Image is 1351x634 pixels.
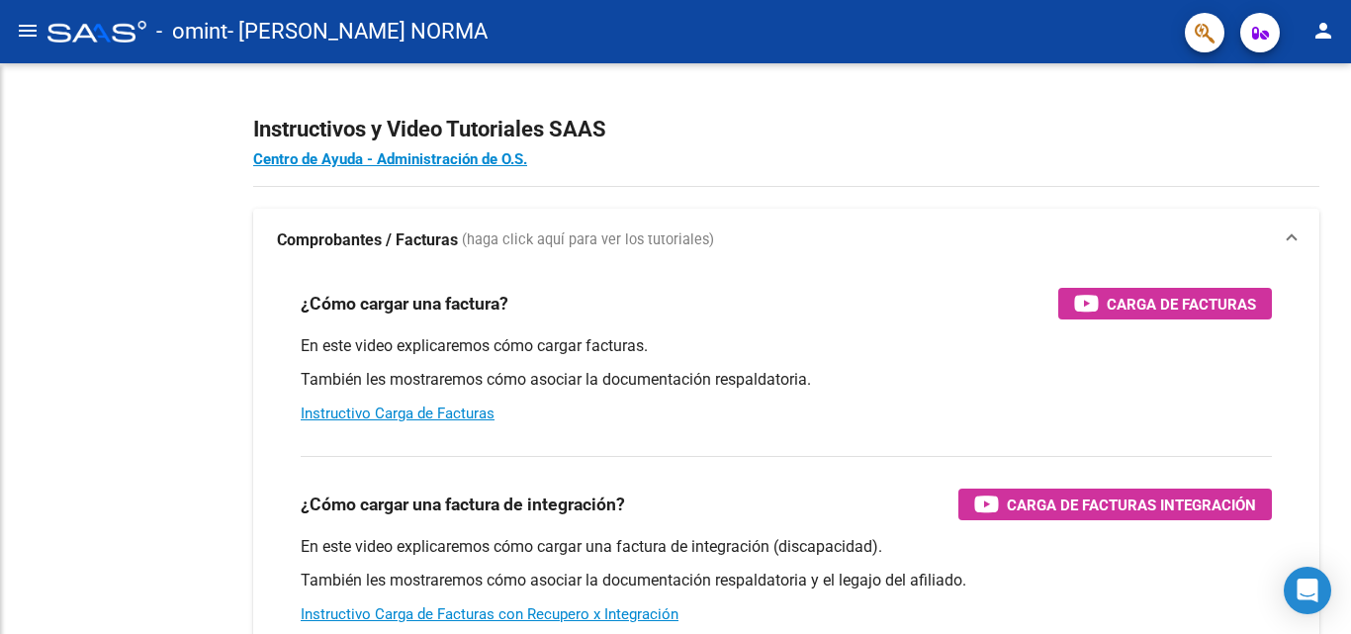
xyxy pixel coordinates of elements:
[253,150,527,168] a: Centro de Ayuda - Administración de O.S.
[958,489,1272,520] button: Carga de Facturas Integración
[301,491,625,518] h3: ¿Cómo cargar una factura de integración?
[301,605,678,623] a: Instructivo Carga de Facturas con Recupero x Integración
[253,209,1319,272] mat-expansion-panel-header: Comprobantes / Facturas (haga click aquí para ver los tutoriales)
[227,10,488,53] span: - [PERSON_NAME] NORMA
[301,405,495,422] a: Instructivo Carga de Facturas
[16,19,40,43] mat-icon: menu
[301,369,1272,391] p: También les mostraremos cómo asociar la documentación respaldatoria.
[1007,493,1256,517] span: Carga de Facturas Integración
[301,536,1272,558] p: En este video explicaremos cómo cargar una factura de integración (discapacidad).
[1058,288,1272,319] button: Carga de Facturas
[277,229,458,251] strong: Comprobantes / Facturas
[253,111,1319,148] h2: Instructivos y Video Tutoriales SAAS
[1284,567,1331,614] div: Open Intercom Messenger
[156,10,227,53] span: - omint
[462,229,714,251] span: (haga click aquí para ver los tutoriales)
[1107,292,1256,317] span: Carga de Facturas
[1311,19,1335,43] mat-icon: person
[301,570,1272,591] p: También les mostraremos cómo asociar la documentación respaldatoria y el legajo del afiliado.
[301,290,508,317] h3: ¿Cómo cargar una factura?
[301,335,1272,357] p: En este video explicaremos cómo cargar facturas.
